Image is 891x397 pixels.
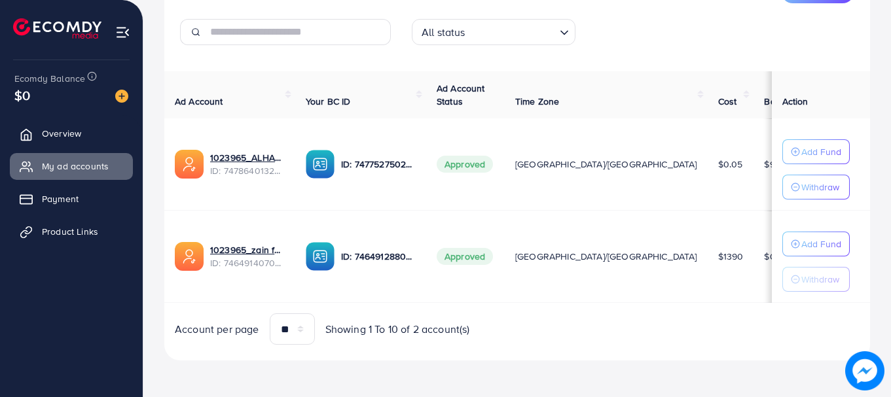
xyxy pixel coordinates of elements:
[325,322,470,337] span: Showing 1 To 10 of 2 account(s)
[782,95,809,108] span: Action
[718,158,743,171] span: $0.05
[845,351,884,390] img: image
[42,225,98,238] span: Product Links
[210,243,285,256] a: 1023965_zain faysal fabrics_1738060760503
[115,25,130,40] img: menu
[115,90,128,103] img: image
[210,243,285,270] div: <span class='underline'>1023965_zain faysal fabrics_1738060760503</span></br>7464914070018473985
[419,23,468,42] span: All status
[782,232,850,256] button: Add Fund
[437,248,493,265] span: Approved
[718,95,737,108] span: Cost
[175,322,259,337] span: Account per page
[175,95,223,108] span: Ad Account
[801,179,839,195] p: Withdraw
[42,192,79,205] span: Payment
[10,186,133,212] a: Payment
[14,72,85,85] span: Ecomdy Balance
[42,127,81,140] span: Overview
[306,242,335,271] img: ic-ba-acc.ded83a64.svg
[469,20,555,42] input: Search for option
[412,19,575,45] div: Search for option
[515,158,697,171] span: [GEOGRAPHIC_DATA]/[GEOGRAPHIC_DATA]
[175,150,204,179] img: ic-ads-acc.e4c84228.svg
[175,242,204,271] img: ic-ads-acc.e4c84228.svg
[718,250,744,263] span: $1390
[210,151,285,178] div: <span class='underline'>1023965_ALHARAM PERFUME_1741256613358</span></br>7478640132439375889
[10,153,133,179] a: My ad accounts
[801,144,841,160] p: Add Fund
[782,175,850,199] button: Withdraw
[341,249,416,264] p: ID: 7464912880987701265
[14,86,30,105] span: $0
[437,82,485,108] span: Ad Account Status
[210,151,285,164] a: 1023965_ALHARAM PERFUME_1741256613358
[306,150,335,179] img: ic-ba-acc.ded83a64.svg
[42,160,109,173] span: My ad accounts
[782,267,850,292] button: Withdraw
[341,156,416,172] p: ID: 7477527502982774785
[515,95,559,108] span: Time Zone
[210,164,285,177] span: ID: 7478640132439375889
[10,218,133,245] a: Product Links
[306,95,351,108] span: Your BC ID
[801,271,839,287] p: Withdraw
[10,120,133,147] a: Overview
[782,139,850,164] button: Add Fund
[801,236,841,252] p: Add Fund
[437,156,493,173] span: Approved
[13,18,101,39] img: logo
[210,256,285,269] span: ID: 7464914070018473985
[515,250,697,263] span: [GEOGRAPHIC_DATA]/[GEOGRAPHIC_DATA]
